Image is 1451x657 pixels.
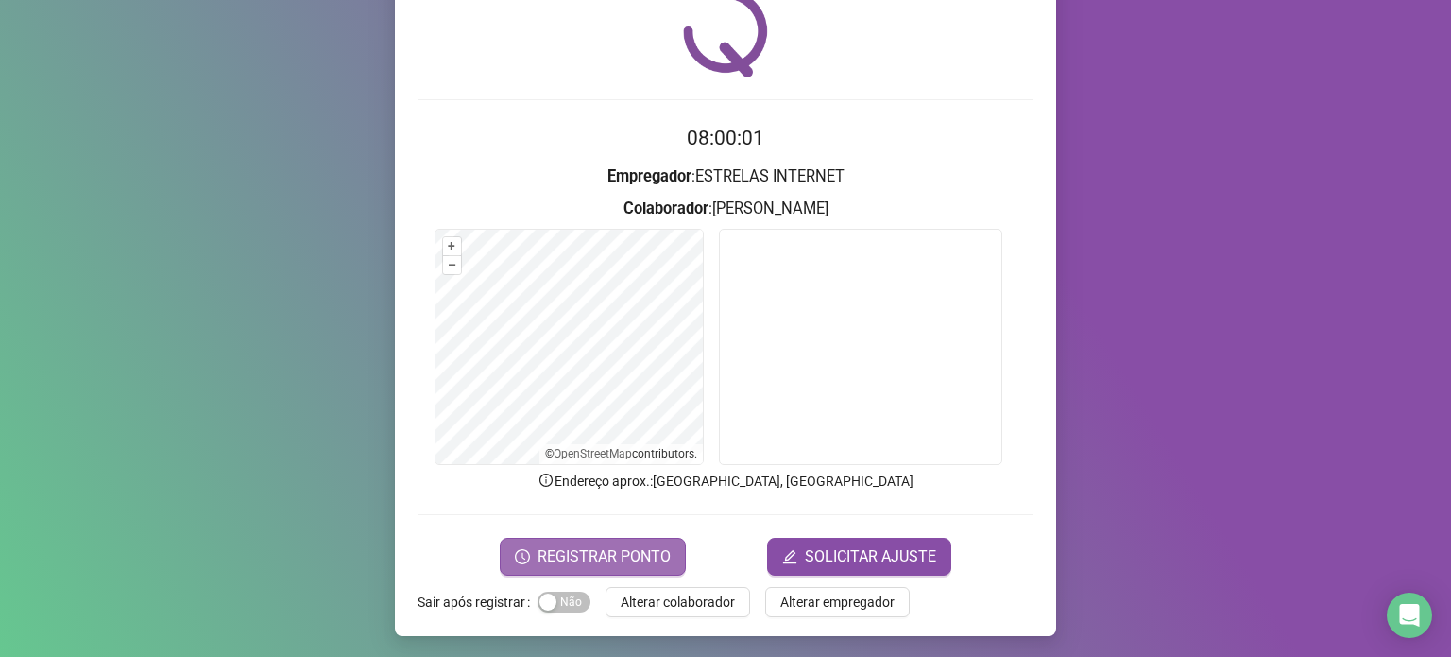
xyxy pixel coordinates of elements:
strong: Empregador [607,167,691,185]
span: SOLICITAR AJUSTE [805,545,936,568]
button: Alterar empregador [765,587,910,617]
button: editSOLICITAR AJUSTE [767,538,951,576]
h3: : [PERSON_NAME] [418,197,1033,221]
button: REGISTRAR PONTO [500,538,686,576]
span: REGISTRAR PONTO [538,545,671,568]
span: clock-circle [515,549,530,564]
h3: : ESTRELAS INTERNET [418,164,1033,189]
li: © contributors. [545,447,697,460]
span: Alterar empregador [780,592,895,613]
span: Alterar colaborador [621,592,735,613]
button: + [443,237,461,255]
span: edit [782,549,797,564]
span: info-circle [538,472,555,489]
button: Alterar colaborador [606,587,750,617]
a: OpenStreetMap [554,447,632,460]
button: – [443,256,461,274]
time: 08:00:01 [687,127,764,149]
p: Endereço aprox. : [GEOGRAPHIC_DATA], [GEOGRAPHIC_DATA] [418,471,1033,492]
strong: Colaborador [623,199,708,217]
label: Sair após registrar [418,587,538,617]
div: Open Intercom Messenger [1387,593,1432,638]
